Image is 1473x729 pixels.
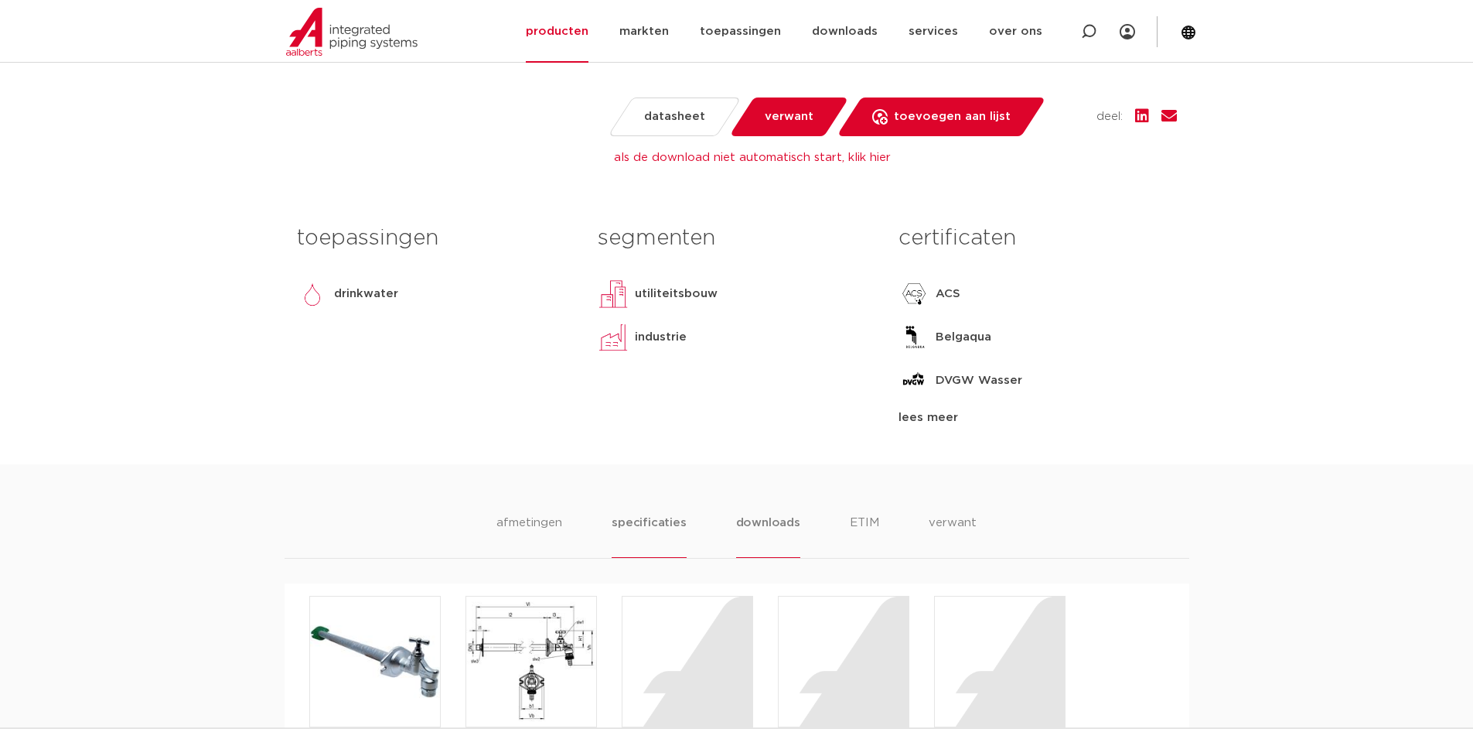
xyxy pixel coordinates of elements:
li: ETIM [850,514,879,558]
img: Belgaqua [898,322,929,353]
img: ACS [898,279,929,310]
a: verwant [728,98,848,136]
li: verwant [929,514,977,558]
p: utiliteitsbouw [635,285,718,303]
p: DVGW Wasser [936,371,1022,390]
span: deel: [1096,108,1123,126]
li: specificaties [612,514,686,558]
h3: certificaten [898,223,1176,254]
h3: toepassingen [297,223,575,254]
img: image for 8041 [310,597,440,727]
p: drinkwater [334,285,398,303]
img: utiliteitsbouw [598,279,629,310]
li: downloads [736,514,800,558]
img: industrie [598,322,629,353]
p: ACS [936,285,960,303]
a: datasheet [607,98,741,136]
h3: segmenten [598,223,875,254]
span: toevoegen aan lijst [894,104,1011,129]
div: lees meer [898,409,1176,427]
li: afmetingen [496,514,562,558]
p: industrie [635,328,687,347]
img: DVGW Wasser [898,365,929,396]
img: drinkwater [297,279,328,310]
span: datasheet [644,104,705,129]
a: image for 8041 [309,596,441,727]
a: als de download niet automatisch start, klik hier [614,152,891,163]
a: image for Diagram [465,596,597,727]
span: verwant [765,104,813,129]
img: image for Diagram [466,597,596,727]
p: Belgaqua [936,328,991,347]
